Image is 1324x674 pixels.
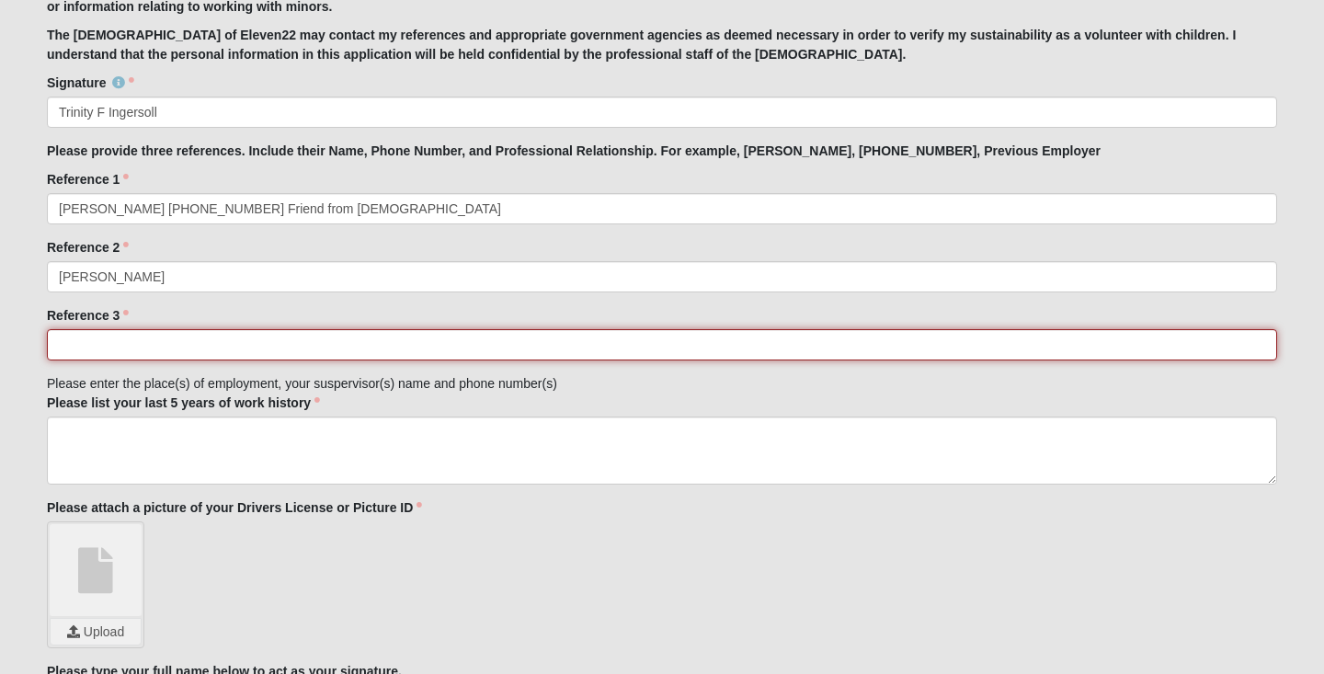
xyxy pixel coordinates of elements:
[47,74,134,92] label: Signature
[47,306,129,325] label: Reference 3
[47,143,1101,158] strong: Please provide three references. Include their Name, Phone Number, and Professional Relationship....
[47,394,320,412] label: Please list your last 5 years of work history
[47,28,1236,62] strong: The [DEMOGRAPHIC_DATA] of Eleven22 may contact my references and appropriate government agencies ...
[47,170,129,188] label: Reference 1
[47,498,422,517] label: Please attach a picture of your Drivers License or Picture ID
[47,238,129,257] label: Reference 2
